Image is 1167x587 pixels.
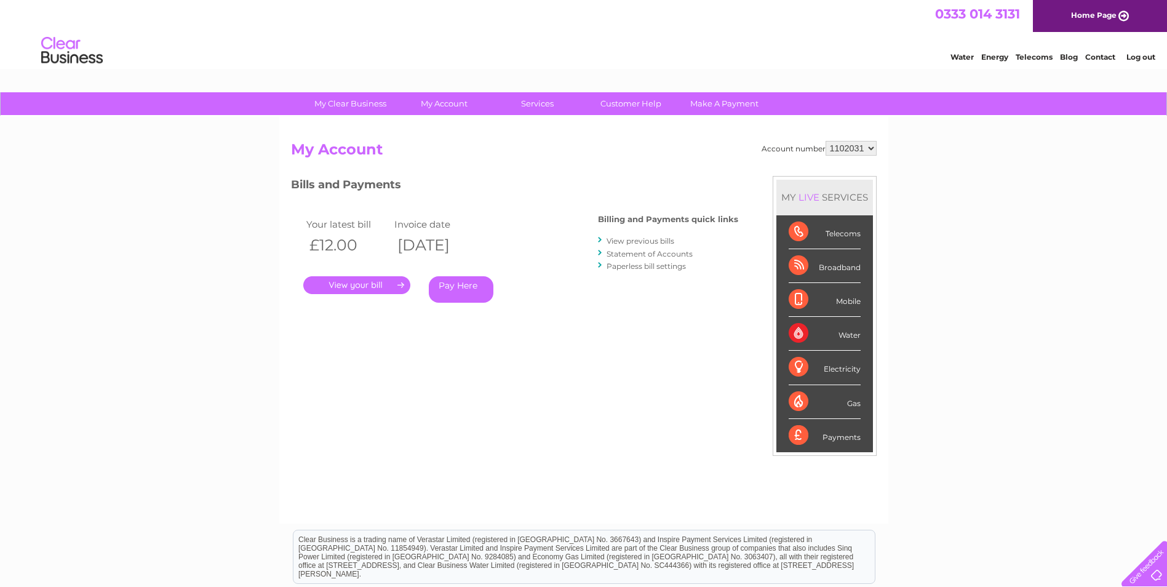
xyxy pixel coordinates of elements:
[393,92,495,115] a: My Account
[789,419,861,452] div: Payments
[391,216,480,233] td: Invoice date
[429,276,493,303] a: Pay Here
[303,276,410,294] a: .
[789,317,861,351] div: Water
[580,92,682,115] a: Customer Help
[300,92,401,115] a: My Clear Business
[762,141,877,156] div: Account number
[789,249,861,283] div: Broadband
[303,233,392,258] th: £12.00
[291,141,877,164] h2: My Account
[607,249,693,258] a: Statement of Accounts
[776,180,873,215] div: MY SERVICES
[607,236,674,246] a: View previous bills
[1085,52,1115,62] a: Contact
[950,52,974,62] a: Water
[1060,52,1078,62] a: Blog
[1016,52,1053,62] a: Telecoms
[981,52,1008,62] a: Energy
[598,215,738,224] h4: Billing and Payments quick links
[607,262,686,271] a: Paperless bill settings
[789,351,861,385] div: Electricity
[41,32,103,70] img: logo.png
[796,191,822,203] div: LIVE
[1126,52,1155,62] a: Log out
[303,216,392,233] td: Your latest bill
[674,92,775,115] a: Make A Payment
[789,385,861,419] div: Gas
[293,7,875,60] div: Clear Business is a trading name of Verastar Limited (registered in [GEOGRAPHIC_DATA] No. 3667643...
[487,92,588,115] a: Services
[789,283,861,317] div: Mobile
[789,215,861,249] div: Telecoms
[935,6,1020,22] a: 0333 014 3131
[291,176,738,198] h3: Bills and Payments
[391,233,480,258] th: [DATE]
